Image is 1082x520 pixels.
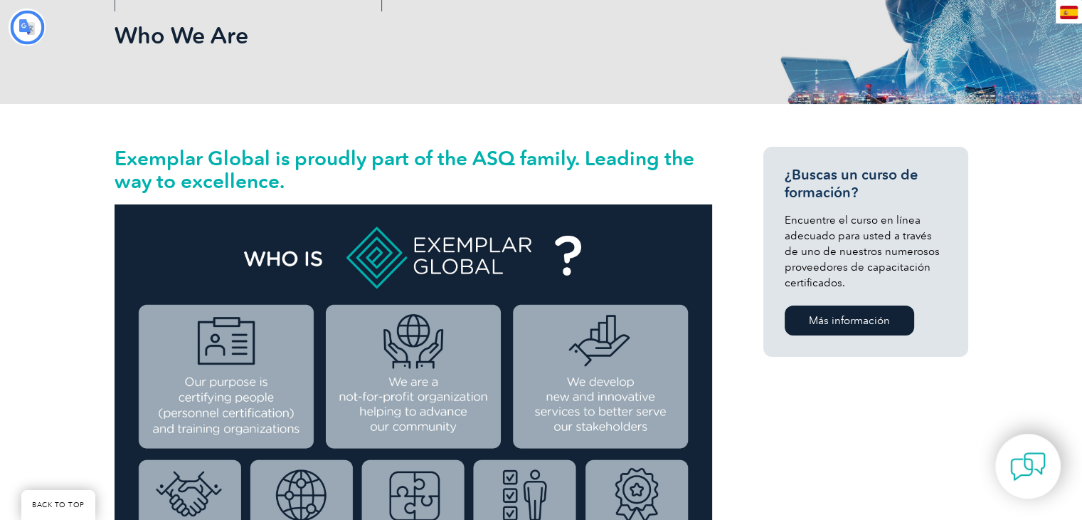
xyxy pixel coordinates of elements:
h2: Exemplar Global is proudly part of the ASQ family. Leading the way to excellence. [115,147,712,192]
a: BACK TO TOP [21,490,95,520]
font: Encuentre el curso en línea adecuado para usted a través de uno de nuestros numerosos proveedores... [785,214,940,289]
h2: Who We Are [115,24,712,47]
img: es [1060,6,1078,19]
a: Más información [785,306,914,336]
img: contact-chat.png [1010,449,1046,484]
font: Más información [809,314,890,327]
font: ¿Buscas un curso de formación? [785,166,918,201]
